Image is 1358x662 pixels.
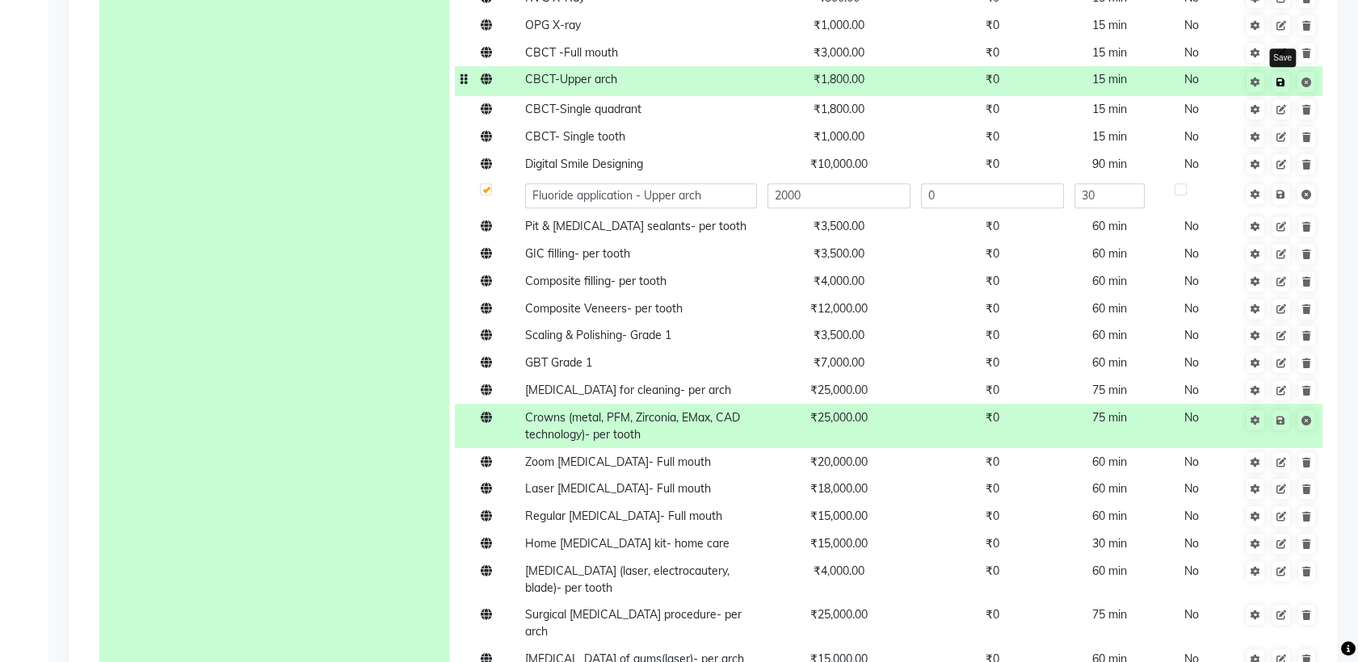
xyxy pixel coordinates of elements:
span: ₹1,800.00 [814,72,864,86]
span: No [1184,129,1199,144]
span: Composite Veneers- per tooth [525,301,683,316]
span: ₹0 [986,45,999,60]
span: No [1184,564,1199,578]
span: [MEDICAL_DATA] (laser, electrocautery, blade)- per tooth [525,564,729,595]
span: CBCT-Upper arch [525,72,617,86]
span: ₹25,000.00 [810,607,868,622]
span: No [1184,355,1199,370]
span: ₹25,000.00 [810,410,868,425]
span: No [1184,455,1199,469]
span: 60 min [1092,246,1127,261]
span: 75 min [1092,410,1127,425]
span: 75 min [1092,607,1127,622]
span: ₹20,000.00 [810,455,868,469]
span: ₹0 [986,383,999,397]
span: ₹4,000.00 [814,274,864,288]
span: Scaling & Polishing- Grade 1 [525,328,671,342]
span: 15 min [1092,72,1127,86]
span: GIC filling- per tooth [525,246,630,261]
span: No [1184,536,1199,551]
span: Surgical [MEDICAL_DATA] procedure- per arch [525,607,742,639]
span: ₹0 [986,410,999,425]
span: ₹0 [986,102,999,116]
span: ₹3,500.00 [814,246,864,261]
span: Digital Smile Designing [525,157,643,171]
span: No [1184,18,1199,32]
span: 60 min [1092,481,1127,496]
span: ₹0 [986,455,999,469]
span: ₹0 [986,18,999,32]
span: No [1184,72,1199,86]
span: CBCT-Single quadrant [525,102,641,116]
span: No [1184,157,1199,171]
span: 60 min [1092,274,1127,288]
span: ₹3,000.00 [814,45,864,60]
span: No [1184,481,1199,496]
span: No [1184,607,1199,622]
span: No [1184,410,1199,425]
span: ₹0 [986,481,999,496]
span: 60 min [1092,301,1127,316]
span: ₹4,000.00 [814,564,864,578]
span: 90 min [1092,157,1127,171]
span: ₹15,000.00 [810,536,868,551]
span: ₹0 [986,246,999,261]
span: No [1184,219,1199,233]
span: ₹1,000.00 [814,18,864,32]
span: ₹12,000.00 [810,301,868,316]
span: ₹0 [986,157,999,171]
span: 60 min [1092,328,1127,342]
span: ₹0 [986,72,999,86]
span: ₹0 [986,509,999,523]
span: ₹7,000.00 [814,355,864,370]
span: OPG X-ray [525,18,581,32]
span: No [1184,274,1199,288]
span: ₹0 [986,301,999,316]
span: Crowns (metal, PFM, Zirconia, EMax, CAD technology)- per tooth [525,410,740,442]
span: ₹25,000.00 [810,383,868,397]
span: Zoom [MEDICAL_DATA]- Full mouth [525,455,711,469]
span: ₹0 [986,328,999,342]
span: 60 min [1092,455,1127,469]
span: CBCT -Full mouth [525,45,618,60]
span: [MEDICAL_DATA] for cleaning- per arch [525,383,731,397]
span: ₹0 [986,355,999,370]
span: Pit & [MEDICAL_DATA] sealants- per tooth [525,219,746,233]
span: Home [MEDICAL_DATA] kit- home care [525,536,729,551]
span: Laser [MEDICAL_DATA]- Full mouth [525,481,711,496]
span: CBCT- Single tooth [525,129,625,144]
span: No [1184,102,1199,116]
span: Regular [MEDICAL_DATA]- Full mouth [525,509,722,523]
span: 15 min [1092,45,1127,60]
span: ₹0 [986,129,999,144]
span: 60 min [1092,509,1127,523]
span: No [1184,328,1199,342]
span: ₹18,000.00 [810,481,868,496]
span: ₹1,800.00 [814,102,864,116]
span: 15 min [1092,18,1127,32]
span: ₹0 [986,274,999,288]
span: No [1184,509,1199,523]
div: Save [1269,48,1296,67]
span: 75 min [1092,383,1127,397]
span: No [1184,383,1199,397]
span: GBT Grade 1 [525,355,592,370]
span: ₹1,000.00 [814,129,864,144]
span: 60 min [1092,355,1127,370]
span: 15 min [1092,102,1127,116]
span: 15 min [1092,129,1127,144]
span: ₹0 [986,219,999,233]
span: Composite filling- per tooth [525,274,666,288]
span: No [1184,301,1199,316]
span: ₹0 [986,607,999,622]
span: 30 min [1092,536,1127,551]
span: ₹0 [986,564,999,578]
span: ₹10,000.00 [810,157,868,171]
span: ₹0 [986,536,999,551]
span: ₹3,500.00 [814,219,864,233]
span: ₹3,500.00 [814,328,864,342]
span: 60 min [1092,564,1127,578]
span: ₹15,000.00 [810,509,868,523]
span: 60 min [1092,219,1127,233]
span: No [1184,246,1199,261]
